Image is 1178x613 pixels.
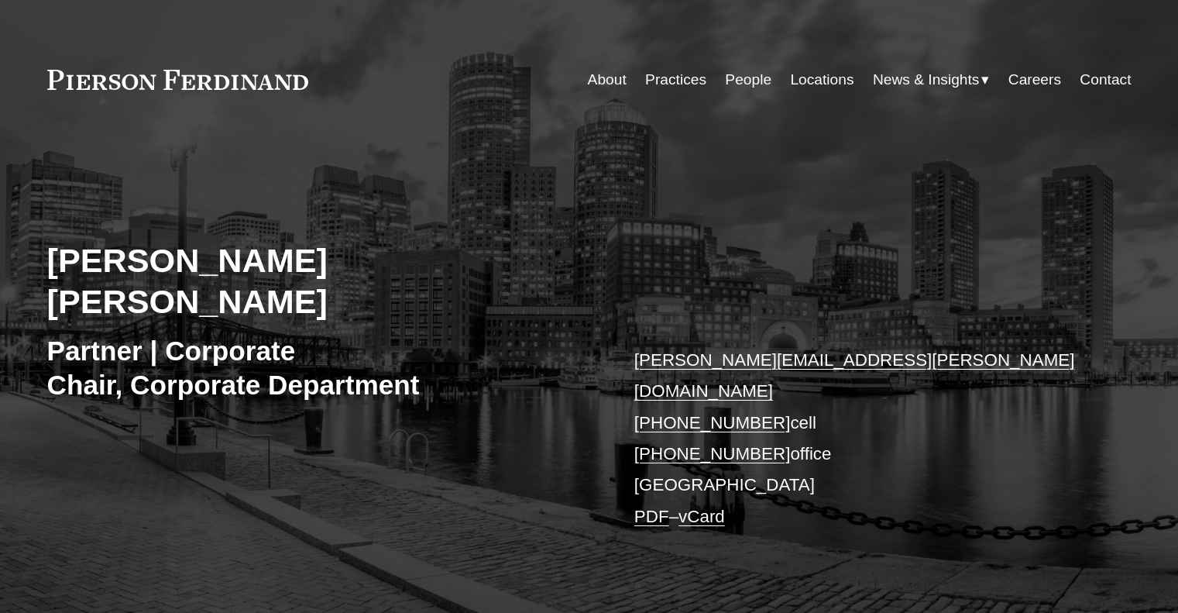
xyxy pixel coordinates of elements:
[1080,65,1131,95] a: Contact
[47,240,589,322] h2: [PERSON_NAME] [PERSON_NAME]
[634,350,1075,401] a: [PERSON_NAME][EMAIL_ADDRESS][PERSON_NAME][DOMAIN_NAME]
[790,65,853,95] a: Locations
[678,507,725,526] a: vCard
[645,65,706,95] a: Practices
[725,65,771,95] a: People
[634,444,791,463] a: [PHONE_NUMBER]
[634,345,1086,532] p: cell office [GEOGRAPHIC_DATA] –
[47,334,589,401] h3: Partner | Corporate Chair, Corporate Department
[873,65,990,95] a: folder dropdown
[588,65,627,95] a: About
[1008,65,1061,95] a: Careers
[873,67,980,94] span: News & Insights
[634,413,791,432] a: [PHONE_NUMBER]
[634,507,669,526] a: PDF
